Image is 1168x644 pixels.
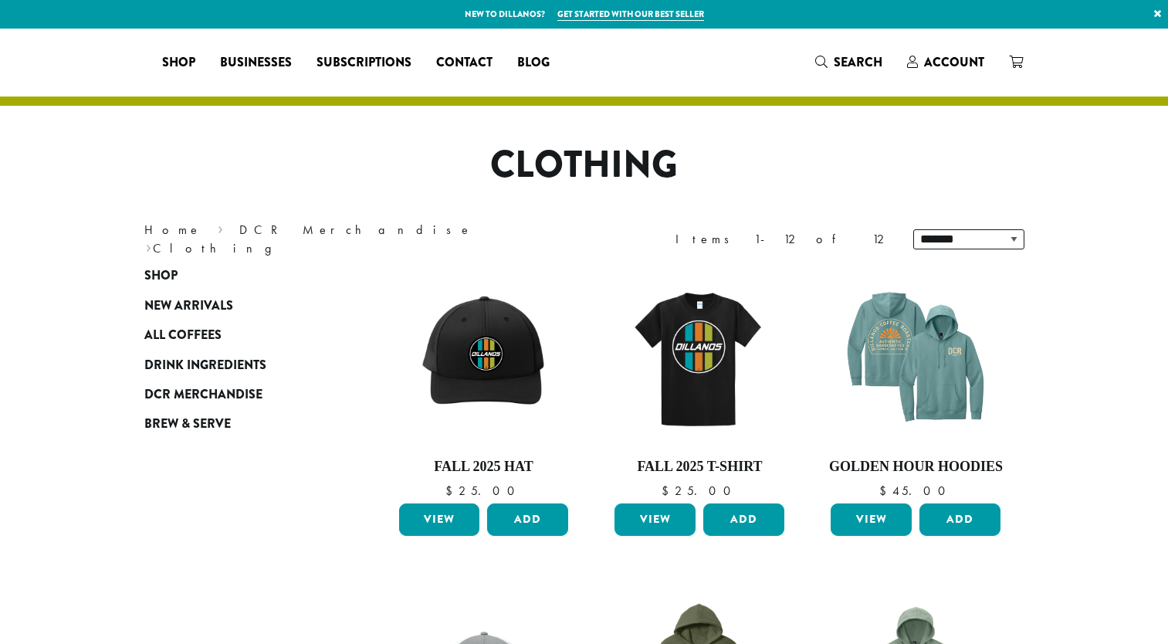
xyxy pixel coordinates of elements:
[150,50,208,75] a: Shop
[399,503,480,536] a: View
[517,53,550,73] span: Blog
[162,53,195,73] span: Shop
[662,483,738,499] bdi: 25.00
[144,222,201,238] a: Home
[614,503,696,536] a: View
[133,143,1036,188] h1: Clothing
[924,53,984,71] span: Account
[827,269,1004,497] a: Golden Hour Hoodies $45.00
[445,483,459,499] span: $
[703,503,784,536] button: Add
[144,385,262,405] span: DCR Merchandise
[144,326,222,345] span: All Coffees
[662,483,675,499] span: $
[919,503,1000,536] button: Add
[395,269,573,497] a: Fall 2025 Hat $25.00
[557,8,704,21] a: Get started with our best seller
[834,53,882,71] span: Search
[317,53,411,73] span: Subscriptions
[218,215,223,239] span: ›
[239,222,472,238] a: DCR Merchandise
[395,459,573,476] h4: Fall 2025 Hat
[436,53,493,73] span: Contact
[144,380,330,409] a: DCR Merchandise
[144,356,266,375] span: Drink Ingredients
[220,53,292,73] span: Businesses
[144,350,330,379] a: Drink Ingredients
[445,483,522,499] bdi: 25.00
[831,503,912,536] a: View
[879,483,953,499] bdi: 45.00
[144,266,178,286] span: Shop
[394,269,572,446] img: DCR-Retro-Three-Strip-Circle-Patch-Trucker-Hat-Fall-WEB-scaled.jpg
[803,49,895,75] a: Search
[611,459,788,476] h4: Fall 2025 T-Shirt
[144,415,231,434] span: Brew & Serve
[144,221,561,258] nav: Breadcrumb
[146,234,151,258] span: ›
[879,483,892,499] span: $
[827,269,1004,446] img: DCR-SS-Golden-Hour-Hoodie-Eucalyptus-Blue-1200x1200-Web-e1744312709309.png
[144,297,233,316] span: New Arrivals
[144,409,330,439] a: Brew & Serve
[487,503,568,536] button: Add
[144,320,330,350] a: All Coffees
[611,269,788,446] img: DCR-Retro-Three-Strip-Circle-Tee-Fall-WEB-scaled.jpg
[827,459,1004,476] h4: Golden Hour Hoodies
[144,261,330,290] a: Shop
[675,230,890,249] div: Items 1-12 of 12
[611,269,788,497] a: Fall 2025 T-Shirt $25.00
[144,291,330,320] a: New Arrivals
